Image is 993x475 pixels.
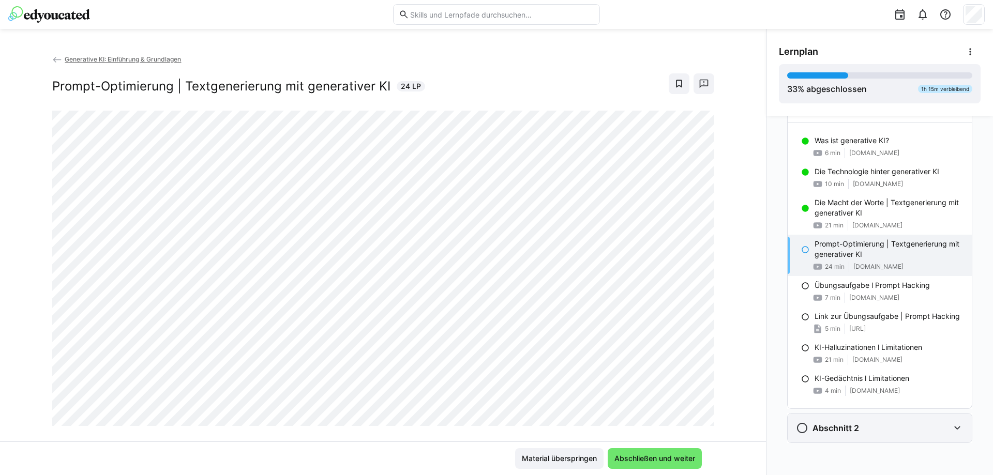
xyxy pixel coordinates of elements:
h2: Prompt-Optimierung | Textgenerierung mit generativer KI [52,79,390,94]
span: [DOMAIN_NAME] [852,221,902,229]
span: Generative KI: Einführung & Grundlagen [65,55,181,63]
span: 33 [787,84,798,94]
p: Übungsaufgabe l Prompt Hacking [815,280,930,290]
span: [DOMAIN_NAME] [850,387,900,395]
button: Material überspringen [515,448,604,469]
p: KI-Halluzinationen l Limitationen [815,342,922,353]
p: Prompt-Optimierung | Textgenerierung mit generativer KI [815,239,964,259]
span: 6 min [825,149,840,157]
div: % abgeschlossen [787,83,867,95]
p: Link zur Übungsaufgabe | Prompt Hacking [815,311,960,321]
button: Abschließen und weiter [608,448,702,469]
span: 21 min [825,356,844,364]
span: [URL] [849,325,866,333]
span: Abschließen und weiter [613,453,697,464]
p: Was ist generative KI? [815,135,889,146]
span: Lernplan [779,46,818,57]
div: 1h 15m verbleibend [918,85,972,93]
a: Generative KI: Einführung & Grundlagen [52,55,182,63]
span: Material überspringen [520,453,598,464]
span: [DOMAIN_NAME] [853,180,903,188]
span: [DOMAIN_NAME] [852,356,902,364]
span: 4 min [825,387,841,395]
p: Die Technologie hinter generativer KI [815,166,939,177]
span: [DOMAIN_NAME] [853,263,904,271]
span: [DOMAIN_NAME] [849,294,899,302]
span: 21 min [825,221,844,229]
span: 24 LP [401,81,421,91]
span: 7 min [825,294,840,302]
span: [DOMAIN_NAME] [849,149,899,157]
p: KI-Gedächtnis l Limitationen [815,373,909,384]
input: Skills und Lernpfade durchsuchen… [409,10,594,19]
span: 24 min [825,263,845,271]
p: Die Macht der Worte | Textgenerierung mit generativer KI [815,197,964,218]
span: 5 min [825,325,840,333]
h3: Abschnitt 2 [813,423,859,433]
span: 10 min [825,180,844,188]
